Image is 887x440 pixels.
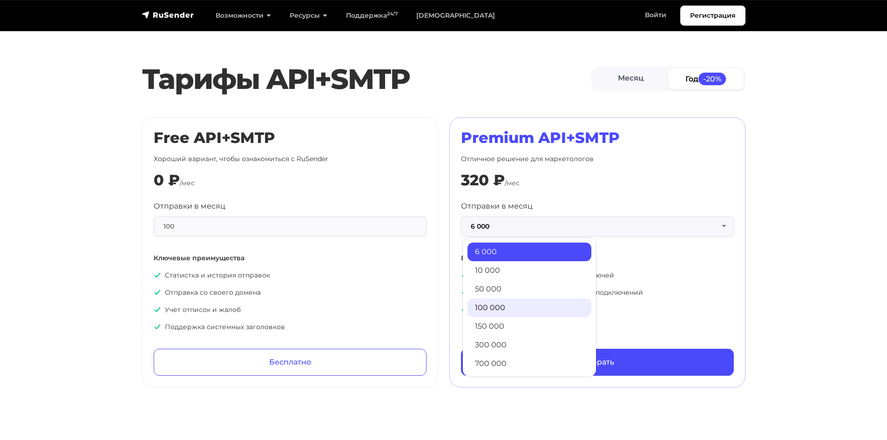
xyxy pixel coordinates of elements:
[461,349,734,376] a: Выбрать
[154,253,427,263] p: Ключевые преимущества
[462,237,596,377] ul: 6 000
[467,298,591,317] a: 100 000
[593,68,669,89] a: Месяц
[280,6,337,25] a: Ресурсы
[505,179,520,187] span: /мес
[668,68,744,89] a: Год
[142,10,194,20] img: RuSender
[142,62,591,96] h2: Тарифы API+SMTP
[461,271,734,280] p: Неограниченное количество API ключей
[461,253,734,263] p: Все что входит в «Free», плюс:
[461,201,533,212] label: Отправки в месяц
[337,6,407,25] a: Поддержка24/7
[154,171,180,189] div: 0 ₽
[636,6,676,25] a: Войти
[206,6,280,25] a: Возможности
[154,323,161,331] img: icon-ok.svg
[467,354,591,373] a: 700 000
[461,306,468,313] img: icon-ok.svg
[467,336,591,354] a: 300 000
[154,288,427,298] p: Отправка со своего домена
[154,201,225,212] label: Отправки в месяц
[467,243,591,261] a: 6 000
[467,373,591,392] a: 1 500 000
[154,289,161,296] img: icon-ok.svg
[407,6,504,25] a: [DEMOGRAPHIC_DATA]
[154,305,427,315] p: Учет отписок и жалоб
[154,322,427,332] p: Поддержка системных заголовков
[154,349,427,376] a: Бесплатно
[461,217,734,237] button: 6 000
[680,6,745,26] a: Регистрация
[154,129,427,147] h2: Free API+SMTP
[154,306,161,313] img: icon-ok.svg
[461,271,468,279] img: icon-ok.svg
[461,154,734,164] p: Отличное решение для маркетологов
[467,317,591,336] a: 150 000
[387,11,398,17] sup: 24/7
[461,171,505,189] div: 320 ₽
[154,154,427,164] p: Хороший вариант, чтобы ознакомиться с RuSender
[467,280,591,298] a: 50 000
[154,271,427,280] p: Статистка и история отправок
[461,289,468,296] img: icon-ok.svg
[154,271,161,279] img: icon-ok.svg
[698,73,726,85] span: -20%
[461,129,734,147] h2: Premium API+SMTP
[467,261,591,280] a: 10 000
[461,305,734,315] p: Приоритетная поддержка
[461,288,734,298] p: Неограниченное количество SMTP подключений
[180,179,195,187] span: /мес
